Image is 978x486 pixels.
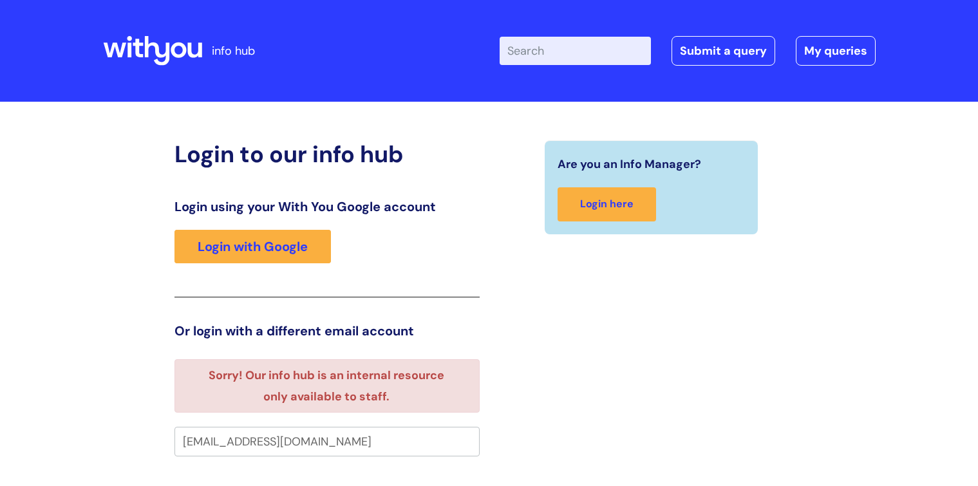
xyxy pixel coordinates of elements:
[212,41,255,61] p: info hub
[796,36,876,66] a: My queries
[672,36,775,66] a: Submit a query
[500,37,651,65] input: Search
[174,199,480,214] h3: Login using your With You Google account
[197,365,456,407] li: Sorry! Our info hub is an internal resource only available to staff.
[174,323,480,339] h3: Or login with a different email account
[174,140,480,168] h2: Login to our info hub
[174,427,480,456] input: Your e-mail address
[174,230,331,263] a: Login with Google
[558,187,656,221] a: Login here
[558,154,701,174] span: Are you an Info Manager?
